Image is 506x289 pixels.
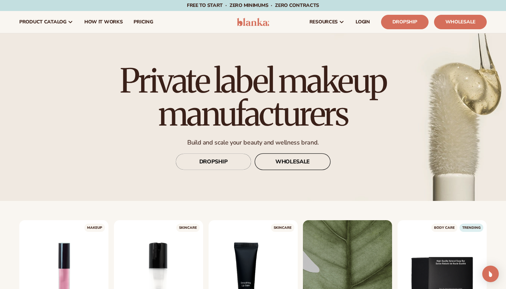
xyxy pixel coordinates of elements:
a: How It Works [79,11,128,33]
a: DROPSHIP [176,153,251,170]
span: resources [309,19,338,25]
a: WHOLESALE [255,153,330,170]
div: Open Intercom Messenger [482,266,499,282]
a: resources [304,11,350,33]
p: Build and scale your beauty and wellness brand. [100,139,406,147]
img: logo [237,18,270,26]
h1: Private label makeup manufacturers [100,64,406,130]
a: pricing [128,11,158,33]
span: product catalog [19,19,66,25]
a: Wholesale [434,15,487,29]
span: LOGIN [356,19,370,25]
a: Dropship [381,15,429,29]
span: pricing [134,19,153,25]
span: Free to start · ZERO minimums · ZERO contracts [187,2,319,9]
span: How It Works [84,19,123,25]
a: LOGIN [350,11,376,33]
a: product catalog [14,11,79,33]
